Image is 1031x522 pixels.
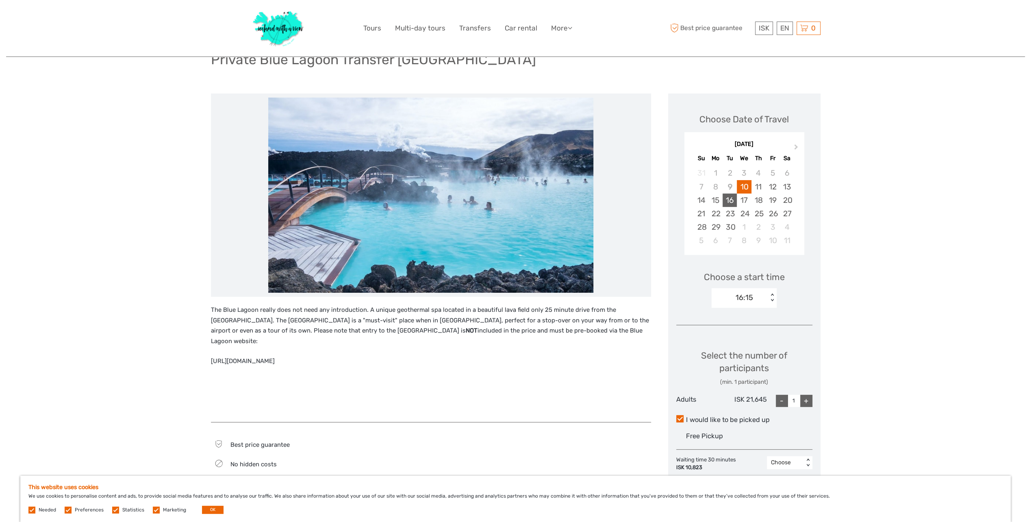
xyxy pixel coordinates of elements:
strong: NOT [466,327,478,334]
div: < > [804,459,811,467]
div: Choose Monday, September 29th, 2025 [708,220,723,234]
div: Choose Monday, September 22nd, 2025 [708,207,723,220]
label: Marketing [163,507,186,513]
div: Choose Thursday, October 2nd, 2025 [751,220,766,234]
div: Choose Saturday, September 20th, 2025 [780,194,794,207]
img: 1077-ca632067-b948-436b-9c7a-efe9894e108b_logo_big.jpg [249,6,308,50]
div: Choose Saturday, September 13th, 2025 [780,180,794,194]
div: Choose Saturday, October 4th, 2025 [780,220,794,234]
div: EN [777,22,793,35]
div: Choose [771,459,800,467]
div: Select the number of participants [676,349,812,386]
h5: This website uses cookies [28,484,1003,491]
p: We're away right now. Please check back later! [11,14,92,21]
div: Not available Monday, September 1st, 2025 [708,166,723,180]
div: Choose Date of Travel [699,113,789,126]
div: Choose Thursday, September 11th, 2025 [751,180,766,194]
a: Multi-day tours [395,22,445,34]
div: Choose Sunday, September 14th, 2025 [694,194,708,207]
div: Choose Wednesday, September 24th, 2025 [737,207,751,220]
a: Car rental [505,22,537,34]
div: Choose Thursday, October 9th, 2025 [751,234,766,247]
div: - [776,395,788,407]
div: Choose Wednesday, September 10th, 2025 [737,180,751,194]
div: Choose Sunday, October 5th, 2025 [694,234,708,247]
div: Choose Tuesday, September 30th, 2025 [723,220,737,234]
div: < > [769,294,776,302]
div: Not available Friday, September 5th, 2025 [766,166,780,180]
label: Statistics [122,507,144,513]
div: Choose Tuesday, October 7th, 2025 [723,234,737,247]
a: Transfers [459,22,491,34]
div: Choose Monday, October 6th, 2025 [708,234,723,247]
div: Th [751,153,766,164]
div: Choose Friday, September 12th, 2025 [766,180,780,194]
div: Not available Wednesday, September 3rd, 2025 [737,166,751,180]
a: Tours [363,22,381,34]
div: 16:15 [736,292,753,303]
div: month 2025-09 [687,166,801,247]
div: Mo [708,153,723,164]
div: Not available Tuesday, September 2nd, 2025 [723,166,737,180]
div: Choose Thursday, September 18th, 2025 [751,194,766,207]
div: Fr [766,153,780,164]
div: Not available Sunday, September 7th, 2025 [694,180,708,194]
div: Choose Sunday, September 28th, 2025 [694,220,708,234]
div: Su [694,153,708,164]
div: Adults [676,395,722,407]
div: Choose Wednesday, October 8th, 2025 [737,234,751,247]
p: The Blue Lagoon really does not need any introduction. A unique geothermal spa located in a beaut... [211,305,651,346]
div: + [800,395,812,407]
div: ISK 10,823 [676,464,736,472]
div: Choose Tuesday, September 23rd, 2025 [723,207,737,220]
div: Not available Monday, September 8th, 2025 [708,180,723,194]
button: Next Month [790,142,803,155]
div: Tu [723,153,737,164]
div: Not available Tuesday, September 9th, 2025 [723,180,737,194]
div: Choose Wednesday, September 17th, 2025 [737,194,751,207]
label: Needed [39,507,56,513]
label: Preferences [75,507,104,513]
span: 0 [810,24,817,32]
div: Not available Thursday, September 4th, 2025 [751,166,766,180]
div: Choose Saturday, October 11th, 2025 [780,234,794,247]
div: Waiting time 30 minutes [676,456,740,472]
span: ISK [759,24,769,32]
span: Free Pickup [686,432,723,440]
div: (min. 1 participant) [676,378,812,386]
span: Best price guarantee [230,441,290,448]
div: Choose Thursday, September 25th, 2025 [751,207,766,220]
div: Choose Monday, September 15th, 2025 [708,194,723,207]
img: feed816dbd8841349a6847fcda18369e_main_slider.jpeg [268,98,593,293]
div: Not available Saturday, September 6th, 2025 [780,166,794,180]
span: No hidden costs [230,461,277,468]
div: Not available Sunday, August 31st, 2025 [694,166,708,180]
button: OK [202,506,224,514]
h1: Private Blue Lagoon Transfer [GEOGRAPHIC_DATA] [211,51,536,68]
div: Choose Wednesday, October 1st, 2025 [737,220,751,234]
div: Choose Friday, October 3rd, 2025 [766,220,780,234]
div: Sa [780,153,794,164]
label: I would like to be picked up [676,415,812,425]
div: [DATE] [684,140,804,149]
span: Choose a start time [704,271,785,283]
a: More [551,22,572,34]
div: Choose Friday, October 10th, 2025 [766,234,780,247]
div: We use cookies to personalise content and ads, to provide social media features and to analyse ou... [20,476,1011,522]
div: Choose Saturday, September 27th, 2025 [780,207,794,220]
div: We [737,153,751,164]
span: Best price guarantee [668,22,753,35]
p: [URL][DOMAIN_NAME] [211,356,651,367]
button: Open LiveChat chat widget [93,13,103,22]
div: ISK 21,645 [721,395,767,407]
div: Choose Sunday, September 21st, 2025 [694,207,708,220]
div: Choose Friday, September 26th, 2025 [766,207,780,220]
div: Choose Friday, September 19th, 2025 [766,194,780,207]
div: Choose Tuesday, September 16th, 2025 [723,194,737,207]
